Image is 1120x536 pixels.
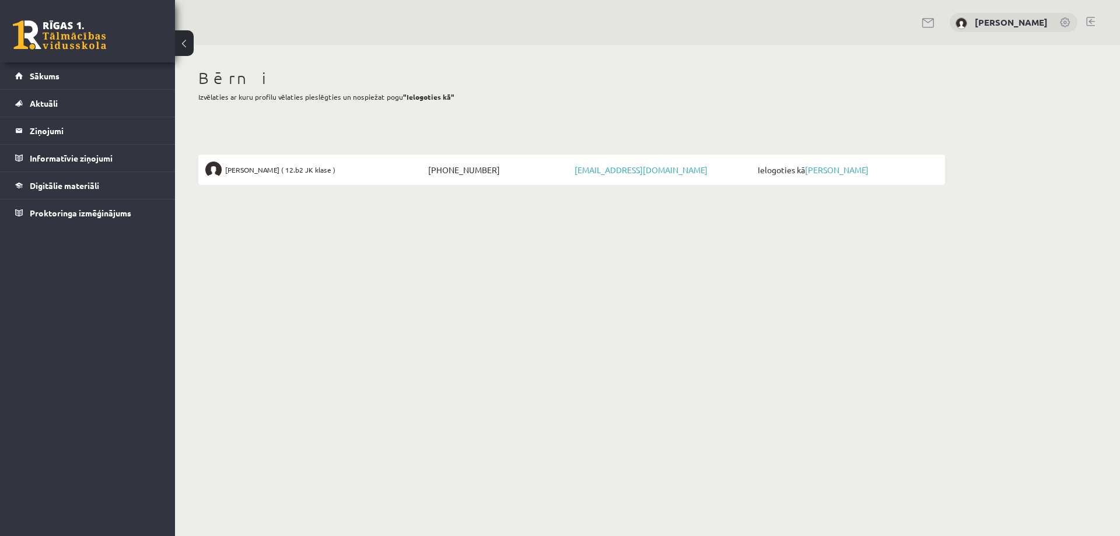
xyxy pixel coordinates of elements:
img: Tīna Elizabete Klipa [205,162,222,178]
a: [PERSON_NAME] [975,16,1048,28]
h1: Bērni [198,68,945,88]
span: Aktuāli [30,98,58,108]
span: Sākums [30,71,60,81]
span: [PERSON_NAME] ( 12.b2 JK klase ) [225,162,335,178]
span: Ielogoties kā [755,162,938,178]
a: Digitālie materiāli [15,172,160,199]
a: Sākums [15,62,160,89]
a: [EMAIL_ADDRESS][DOMAIN_NAME] [575,164,708,175]
p: Izvēlaties ar kuru profilu vēlaties pieslēgties un nospiežat pogu [198,92,945,102]
legend: Ziņojumi [30,117,160,144]
legend: Informatīvie ziņojumi [30,145,160,171]
span: [PHONE_NUMBER] [425,162,572,178]
a: Informatīvie ziņojumi [15,145,160,171]
a: Proktoringa izmēģinājums [15,199,160,226]
span: Proktoringa izmēģinājums [30,208,131,218]
a: Aktuāli [15,90,160,117]
a: Ziņojumi [15,117,160,144]
span: Digitālie materiāli [30,180,99,191]
img: Inga Klipa [956,17,967,29]
b: "Ielogoties kā" [403,92,454,101]
a: [PERSON_NAME] [805,164,869,175]
a: Rīgas 1. Tālmācības vidusskola [13,20,106,50]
